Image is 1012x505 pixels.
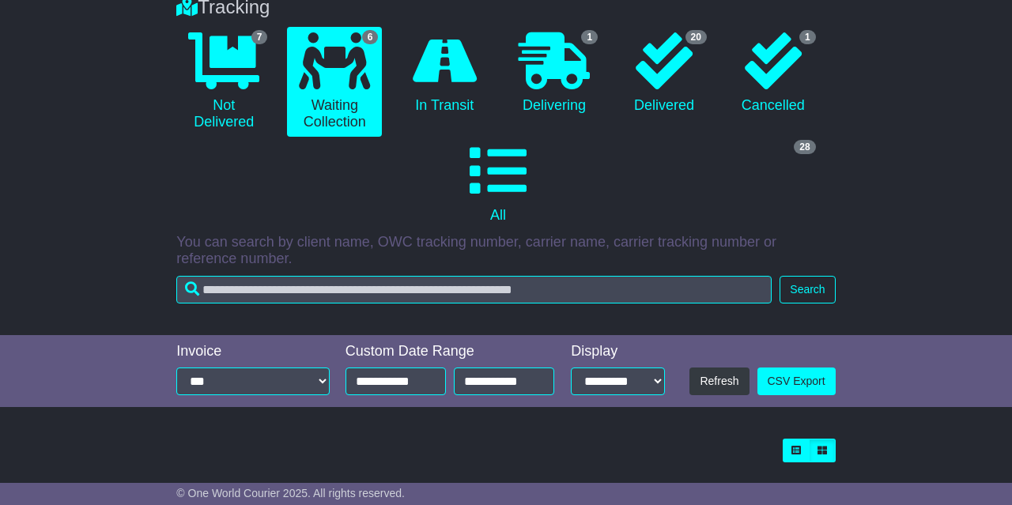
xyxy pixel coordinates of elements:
[757,367,836,395] a: CSV Export
[794,140,815,154] span: 28
[176,234,835,268] p: You can search by client name, OWC tracking number, carrier name, carrier tracking number or refe...
[727,27,820,120] a: 1 Cancelled
[685,30,707,44] span: 20
[581,30,598,44] span: 1
[689,367,749,395] button: Refresh
[176,137,819,230] a: 28 All
[176,27,271,137] a: 7 Not Delivered
[251,30,268,44] span: 7
[780,276,835,303] button: Search
[571,343,665,360] div: Display
[799,30,816,44] span: 1
[617,27,711,120] a: 20 Delivered
[176,343,329,360] div: Invoice
[398,27,491,120] a: In Transit
[346,343,554,360] div: Custom Date Range
[287,27,382,137] a: 6 Waiting Collection
[507,27,602,120] a: 1 Delivering
[362,30,379,44] span: 6
[176,487,405,499] span: © One World Courier 2025. All rights reserved.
